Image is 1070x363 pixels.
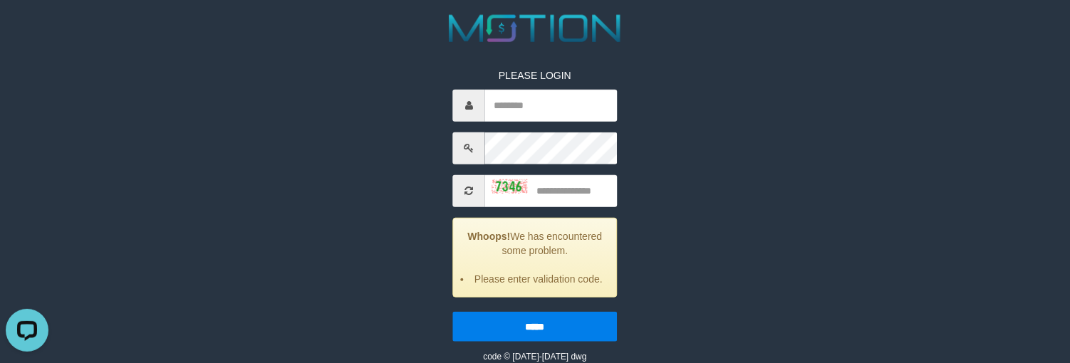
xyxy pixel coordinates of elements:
strong: Whoops! [468,231,511,242]
small: code © [DATE]-[DATE] dwg [483,352,586,362]
p: PLEASE LOGIN [453,68,617,83]
div: We has encountered some problem. [453,218,617,298]
img: MOTION_logo.png [442,10,629,47]
img: captcha [492,179,528,194]
li: Please enter validation code. [472,272,606,286]
button: Open LiveChat chat widget [6,6,48,48]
